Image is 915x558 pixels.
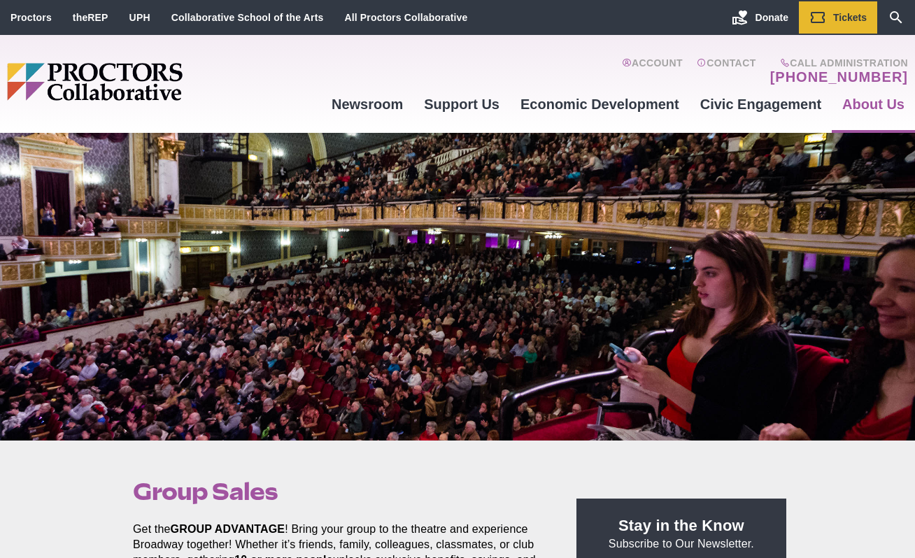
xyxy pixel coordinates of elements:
[510,85,690,123] a: Economic Development
[618,517,744,534] strong: Stay in the Know
[766,57,908,69] span: Call Administration
[721,1,799,34] a: Donate
[622,57,683,85] a: Account
[756,12,788,23] span: Donate
[593,515,769,552] p: Subscribe to Our Newsletter.
[799,1,877,34] a: Tickets
[171,12,324,23] a: Collaborative School of the Arts
[770,69,908,85] a: [PHONE_NUMBER]
[171,523,285,535] strong: GROUP ADVANTAGE
[73,12,108,23] a: theREP
[129,12,150,23] a: UPH
[344,12,467,23] a: All Proctors Collaborative
[7,63,290,101] img: Proctors logo
[877,1,915,34] a: Search
[10,12,52,23] a: Proctors
[832,85,915,123] a: About Us
[133,478,544,505] h1: Group Sales
[321,85,413,123] a: Newsroom
[690,85,832,123] a: Civic Engagement
[697,57,756,85] a: Contact
[413,85,510,123] a: Support Us
[833,12,867,23] span: Tickets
